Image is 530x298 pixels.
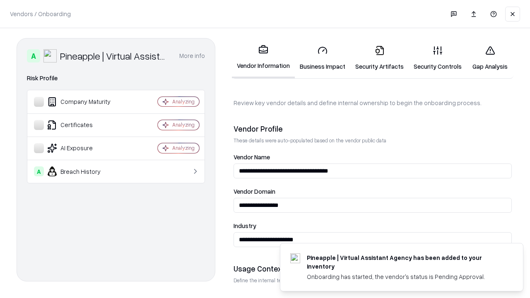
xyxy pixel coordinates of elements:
div: Analyzing [172,121,195,128]
label: Industry [234,223,512,229]
div: Pineapple | Virtual Assistant Agency has been added to your inventory [307,253,503,271]
p: Review key vendor details and define internal ownership to begin the onboarding process. [234,99,512,107]
div: Onboarding has started, the vendor's status is Pending Approval. [307,272,503,281]
p: Define the internal team and reason for using this vendor. This helps assess business relevance a... [234,277,512,284]
img: trypineapple.com [290,253,300,263]
button: More info [179,48,205,63]
div: Certificates [34,120,133,130]
div: Pineapple | Virtual Assistant Agency [60,49,169,62]
div: Breach History [34,166,133,176]
a: Security Controls [409,39,467,77]
p: Vendors / Onboarding [10,10,71,18]
div: Risk Profile [27,73,205,83]
div: A [34,166,44,176]
a: Business Impact [295,39,350,77]
a: Security Artifacts [350,39,409,77]
p: These details were auto-populated based on the vendor public data [234,137,512,144]
div: Vendor Profile [234,124,512,134]
a: Gap Analysis [467,39,513,77]
div: A [27,49,40,62]
a: Vendor Information [232,38,295,78]
div: Company Maturity [34,97,133,107]
label: Vendor Name [234,154,512,160]
div: AI Exposure [34,143,133,153]
img: Pineapple | Virtual Assistant Agency [43,49,57,62]
label: Vendor Domain [234,188,512,195]
div: Analyzing [172,98,195,105]
div: Usage Context [234,264,512,274]
div: Analyzing [172,144,195,151]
